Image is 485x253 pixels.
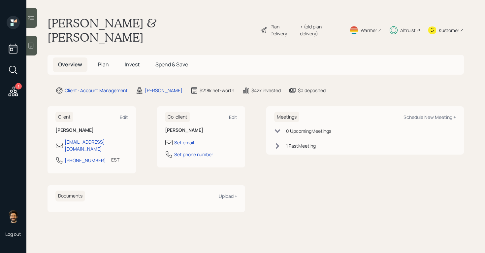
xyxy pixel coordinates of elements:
[165,112,190,123] h6: Co-client
[65,87,128,94] div: Client · Account Management
[361,27,377,34] div: Warmer
[174,139,194,146] div: Set email
[286,142,316,149] div: 1 Past Meeting
[298,87,326,94] div: $0 deposited
[65,138,128,152] div: [EMAIL_ADDRESS][DOMAIN_NAME]
[15,83,22,90] div: 1
[404,114,456,120] div: Schedule New Meeting +
[165,127,238,133] h6: [PERSON_NAME]
[145,87,182,94] div: [PERSON_NAME]
[48,16,255,44] h1: [PERSON_NAME] & [PERSON_NAME]
[155,61,188,68] span: Spend & Save
[98,61,109,68] span: Plan
[55,127,128,133] h6: [PERSON_NAME]
[125,61,140,68] span: Invest
[274,112,299,123] h6: Meetings
[271,23,297,37] div: Plan Delivery
[400,27,416,34] div: Altruist
[300,23,341,37] div: • (old plan-delivery)
[111,156,119,163] div: EST
[439,27,459,34] div: Kustomer
[174,151,213,158] div: Set phone number
[200,87,234,94] div: $218k net-worth
[58,61,82,68] span: Overview
[286,127,331,134] div: 0 Upcoming Meeting s
[7,210,20,223] img: eric-schwartz-headshot.png
[5,231,21,237] div: Log out
[120,114,128,120] div: Edit
[219,193,237,199] div: Upload +
[229,114,237,120] div: Edit
[251,87,281,94] div: $42k invested
[55,112,73,123] h6: Client
[65,157,106,164] div: [PHONE_NUMBER]
[55,191,85,201] h6: Documents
